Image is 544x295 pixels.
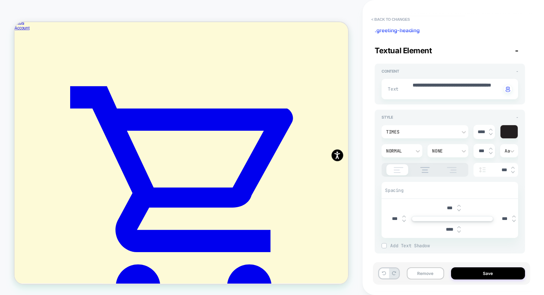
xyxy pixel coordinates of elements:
[457,230,461,233] img: down
[407,267,444,279] button: Remove
[386,129,457,135] div: Times
[506,86,510,92] img: edit with ai
[457,226,461,229] img: up
[457,209,461,212] img: down
[382,115,393,120] span: Style
[505,148,514,154] div: Aa
[385,187,403,193] span: Spacing
[417,167,433,173] img: align text center
[375,27,525,34] span: .greeting-heading
[390,243,518,249] span: Add Text Shadow
[489,128,493,131] img: up
[489,152,493,155] img: down
[390,167,407,173] img: align text left
[489,133,493,136] img: down
[432,148,457,154] div: None
[368,14,413,25] button: < Back to changes
[386,148,411,154] div: Normal
[512,220,516,222] img: down
[511,171,515,174] img: down
[402,220,406,222] img: down
[512,215,516,218] img: up
[477,167,487,173] img: line height
[457,204,461,207] img: up
[511,166,515,169] img: up
[451,267,525,279] button: Save
[516,115,518,120] span: -
[515,46,518,55] span: -
[402,215,406,218] img: up
[375,46,432,55] span: Textual Element
[443,167,460,173] img: align text right
[489,147,493,150] img: up
[382,69,399,74] span: Content
[388,86,396,92] span: Text
[516,69,518,74] span: -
